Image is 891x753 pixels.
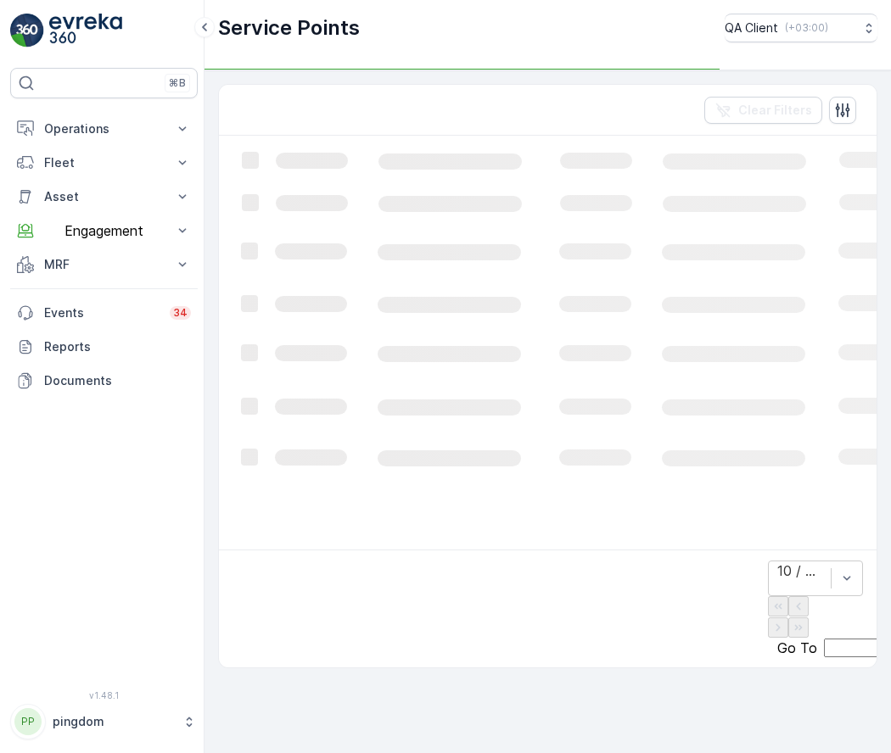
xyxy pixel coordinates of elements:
span: Go To [777,640,817,655]
p: QA Client [725,20,778,36]
button: QA Client(+03:00) [725,14,877,42]
button: Fleet [10,146,198,180]
p: MRF [44,256,164,273]
button: Clear Filters [704,97,822,124]
img: logo_light-DOdMpM7g.png [49,14,122,47]
p: pingdom [53,713,174,730]
p: Engagement [44,223,164,238]
p: Events [44,304,160,321]
div: 10 / Page [777,563,822,578]
img: logo [10,14,44,47]
button: Engagement [10,214,198,248]
p: Documents [44,372,191,389]
p: Fleet [44,154,164,171]
button: Operations [10,112,198,146]
p: 34 [173,306,188,320]
button: PPpingdom [10,704,198,739]
p: Clear Filters [738,102,812,119]
a: Reports [10,330,198,364]
p: Operations [44,120,164,137]
a: Events34 [10,296,198,330]
p: ⌘B [169,76,186,90]
p: Reports [44,338,191,355]
p: Asset [44,188,164,205]
button: Asset [10,180,198,214]
a: Documents [10,364,198,398]
p: Service Points [218,14,360,42]
button: MRF [10,248,198,282]
p: ( +03:00 ) [785,21,828,35]
div: PP [14,708,42,735]
span: v 1.48.1 [10,690,198,700]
